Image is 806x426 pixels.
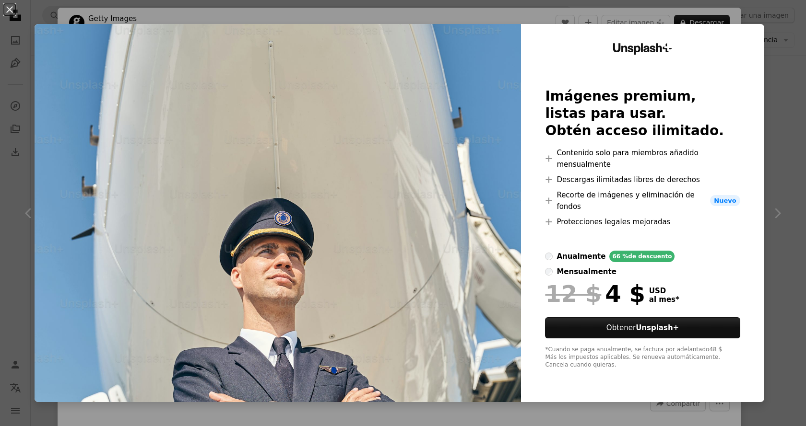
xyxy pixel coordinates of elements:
[636,323,679,332] strong: Unsplash+
[545,189,740,212] li: Recorte de imágenes y eliminación de fondos
[545,174,740,185] li: Descargas ilimitadas libres de derechos
[649,295,679,304] span: al mes *
[545,346,740,369] div: *Cuando se paga anualmente, se factura por adelantado 48 $ Más los impuestos aplicables. Se renue...
[609,251,675,262] div: 66 % de descuento
[557,266,616,277] div: mensualmente
[545,216,740,228] li: Protecciones legales mejoradas
[545,253,553,260] input: anualmente66 %de descuento
[545,281,601,306] span: 12 $
[545,317,740,338] button: ObtenerUnsplash+
[545,268,553,276] input: mensualmente
[545,147,740,170] li: Contenido solo para miembros añadido mensualmente
[545,88,740,139] h2: Imágenes premium, listas para usar. Obtén acceso ilimitado.
[710,195,740,207] span: Nuevo
[649,287,679,295] span: USD
[557,251,605,262] div: anualmente
[545,281,645,306] div: 4 $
